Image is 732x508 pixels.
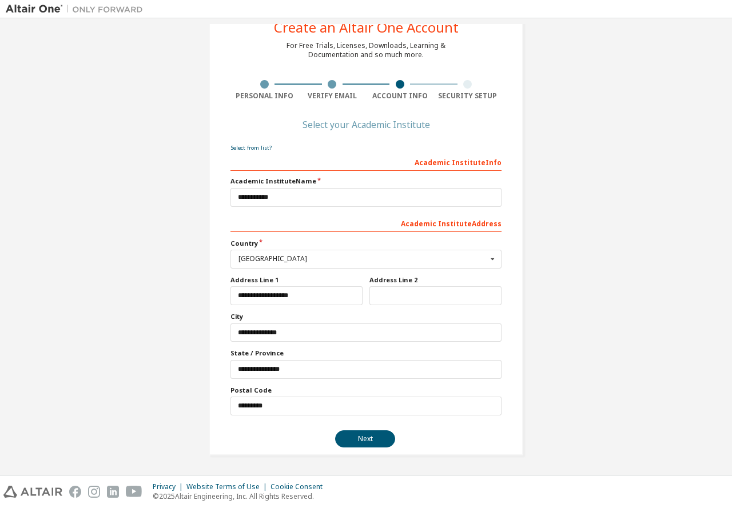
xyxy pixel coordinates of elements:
[230,275,363,285] label: Address Line 1
[69,486,81,498] img: facebook.svg
[6,3,149,15] img: Altair One
[230,312,502,321] label: City
[153,491,329,501] p: © 2025 Altair Engineering, Inc. All Rights Reserved.
[335,430,395,447] button: Next
[107,486,119,498] img: linkedin.svg
[270,482,329,491] div: Cookie Consent
[3,486,62,498] img: altair_logo.svg
[230,214,502,232] div: Academic Institute Address
[369,275,502,285] label: Address Line 2
[303,121,430,128] div: Select your Academic Institute
[230,386,502,395] label: Postal Code
[230,349,502,358] label: State / Province
[186,482,270,491] div: Website Terms of Use
[366,91,434,101] div: Account Info
[274,21,459,34] div: Create an Altair One Account
[230,144,272,151] a: Select from list?
[230,91,299,101] div: Personal Info
[287,41,445,59] div: For Free Trials, Licenses, Downloads, Learning & Documentation and so much more.
[126,486,142,498] img: youtube.svg
[238,255,487,262] div: [GEOGRAPHIC_DATA]
[88,486,100,498] img: instagram.svg
[230,239,502,248] label: Country
[434,91,502,101] div: Security Setup
[153,482,186,491] div: Privacy
[299,91,367,101] div: Verify Email
[230,177,502,186] label: Academic Institute Name
[230,153,502,171] div: Academic Institute Info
